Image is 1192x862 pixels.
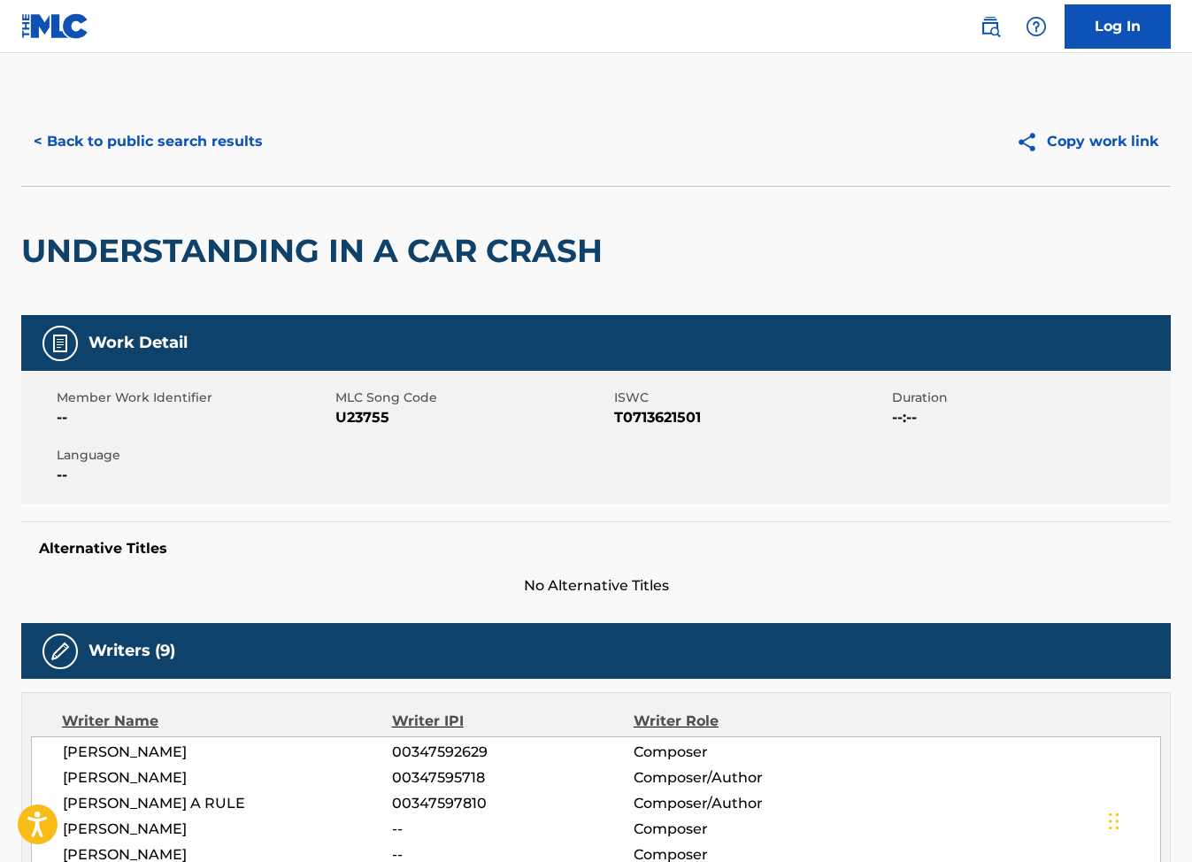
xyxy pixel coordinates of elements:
span: No Alternative Titles [21,575,1171,596]
img: Work Detail [50,333,71,354]
span: [PERSON_NAME] [63,742,392,763]
div: Help [1019,9,1054,44]
div: Writer Name [62,711,392,732]
span: Duration [892,389,1166,407]
span: Composer [634,819,853,840]
h5: Work Detail [88,333,188,353]
h2: UNDERSTANDING IN A CAR CRASH [21,231,611,271]
span: Composer/Author [634,793,853,814]
span: 00347597810 [392,793,634,814]
span: Language [57,446,331,465]
h5: Alternative Titles [39,540,1153,558]
a: Log In [1065,4,1171,49]
button: Copy work link [1004,119,1171,164]
span: [PERSON_NAME] [63,819,392,840]
img: help [1026,16,1047,37]
span: MLC Song Code [335,389,610,407]
span: U23755 [335,407,610,428]
span: Composer/Author [634,767,853,789]
a: Public Search [973,9,1008,44]
span: ISWC [614,389,888,407]
div: Writer Role [634,711,853,732]
span: [PERSON_NAME] [63,767,392,789]
h5: Writers (9) [88,641,175,661]
img: Writers [50,641,71,662]
span: -- [57,407,331,428]
span: T0713621501 [614,407,888,428]
span: 00347595718 [392,767,634,789]
span: Member Work Identifier [57,389,331,407]
div: Writer IPI [392,711,634,732]
span: [PERSON_NAME] A RULE [63,793,392,814]
span: -- [57,465,331,486]
button: < Back to public search results [21,119,275,164]
span: 00347592629 [392,742,634,763]
span: -- [392,819,634,840]
span: Composer [634,742,853,763]
img: search [980,16,1001,37]
img: MLC Logo [21,13,89,39]
img: Copy work link [1016,131,1047,153]
span: --:-- [892,407,1166,428]
div: Drag [1109,795,1119,848]
iframe: Chat Widget [1104,777,1192,862]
